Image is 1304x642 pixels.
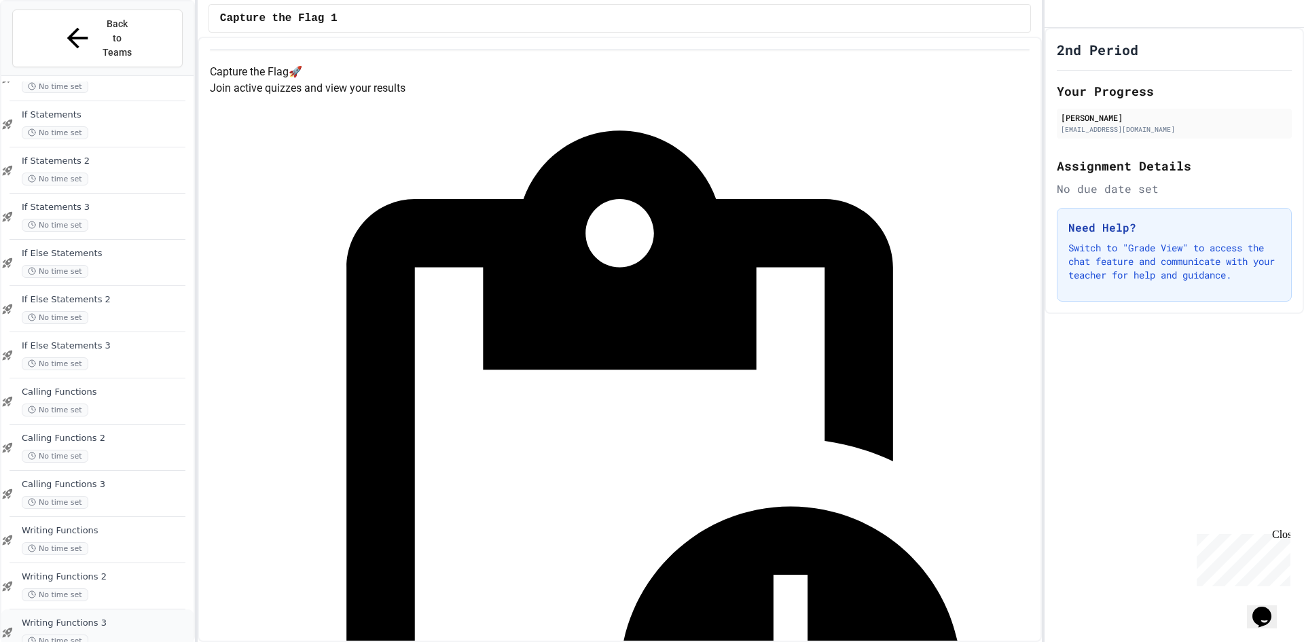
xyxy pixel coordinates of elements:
span: No time set [22,450,88,463]
span: No time set [22,496,88,509]
h2: Assignment Details [1057,156,1292,175]
span: No time set [22,542,88,555]
span: Writing Functions 3 [22,618,191,629]
span: No time set [22,173,88,185]
span: Calling Functions 2 [22,433,191,444]
span: If Statements [22,109,191,121]
div: Chat with us now!Close [5,5,94,86]
span: Writing Functions 2 [22,571,191,583]
div: [PERSON_NAME] [1061,111,1288,124]
span: Back to Teams [101,17,133,60]
span: If Else Statements [22,248,191,260]
span: If Statements 3 [22,202,191,213]
div: No due date set [1057,181,1292,197]
span: Capture the Flag 1 [220,10,338,26]
span: No time set [22,311,88,324]
iframe: chat widget [1247,588,1290,628]
iframe: chat widget [1191,529,1290,586]
span: No time set [22,357,88,370]
span: If Else Statements 2 [22,294,191,306]
h3: Need Help? [1068,219,1280,236]
span: No time set [22,126,88,139]
button: Back to Teams [12,10,183,67]
span: No time set [22,265,88,278]
h2: Your Progress [1057,82,1292,101]
div: [EMAIL_ADDRESS][DOMAIN_NAME] [1061,124,1288,135]
span: Calling Functions 3 [22,479,191,491]
h4: Capture the Flag 🚀 [210,64,1030,80]
p: Join active quizzes and view your results [210,80,1030,96]
span: Writing Functions [22,525,191,537]
span: No time set [22,404,88,416]
span: If Statements 2 [22,156,191,167]
span: Calling Functions [22,387,191,398]
span: No time set [22,219,88,232]
span: No time set [22,80,88,93]
h1: 2nd Period [1057,40,1138,59]
span: If Else Statements 3 [22,340,191,352]
p: Switch to "Grade View" to access the chat feature and communicate with your teacher for help and ... [1068,241,1280,282]
span: No time set [22,588,88,601]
